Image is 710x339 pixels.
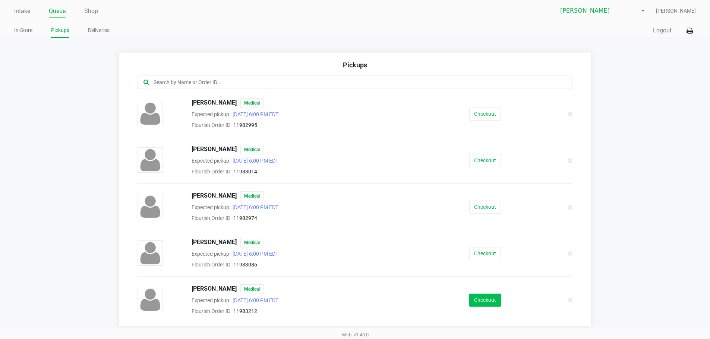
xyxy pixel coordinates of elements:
a: Queue [49,6,66,16]
span: Medical [240,98,264,108]
span: Flourish Order ID [192,215,230,221]
button: Checkout [469,108,501,121]
span: [PERSON_NAME] [656,7,696,15]
a: In-Store [14,26,32,35]
span: Pickups [343,61,367,69]
span: Flourish Order ID [192,308,230,314]
button: Checkout [469,154,501,167]
span: [DATE] 6:00 PM EDT [229,297,278,303]
button: Checkout [469,294,501,307]
span: Flourish Order ID [192,122,230,128]
span: Web: v1.40.0 [342,332,369,338]
span: [DATE] 6:00 PM EDT [229,251,278,257]
span: [PERSON_NAME] [192,145,237,154]
span: [PERSON_NAME] [560,6,633,15]
span: Expected pickup [192,158,229,164]
span: Flourish Order ID [192,262,230,268]
span: 11983014 [233,169,257,175]
button: Checkout [469,247,501,260]
button: Checkout [469,201,501,214]
a: Shop [84,6,98,16]
span: [DATE] 6:00 PM EDT [229,111,278,117]
span: [DATE] 6:00 PM EDT [229,158,278,164]
span: Medical [240,145,264,154]
span: Expected pickup [192,251,229,257]
span: Expected pickup [192,111,229,117]
span: Expected pickup [192,297,229,303]
span: 11982995 [233,122,257,128]
span: [DATE] 6:00 PM EDT [229,204,278,210]
button: Select [637,4,648,17]
a: Intake [14,6,30,16]
span: Medical [240,284,264,294]
input: Search by Name or Order ID... [153,78,534,87]
span: [PERSON_NAME] [192,238,237,247]
a: Pickups [51,26,69,35]
span: [PERSON_NAME] [192,191,237,201]
span: 11983086 [233,262,257,268]
span: [PERSON_NAME] [192,284,237,294]
span: Flourish Order ID [192,169,230,175]
span: [PERSON_NAME] [192,98,237,108]
span: 11982974 [233,215,257,221]
span: 11983212 [233,308,257,314]
a: Deliveries [88,26,110,35]
span: Medical [240,238,264,247]
span: Expected pickup [192,204,229,210]
button: Logout [653,26,672,35]
span: Medical [240,191,264,201]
